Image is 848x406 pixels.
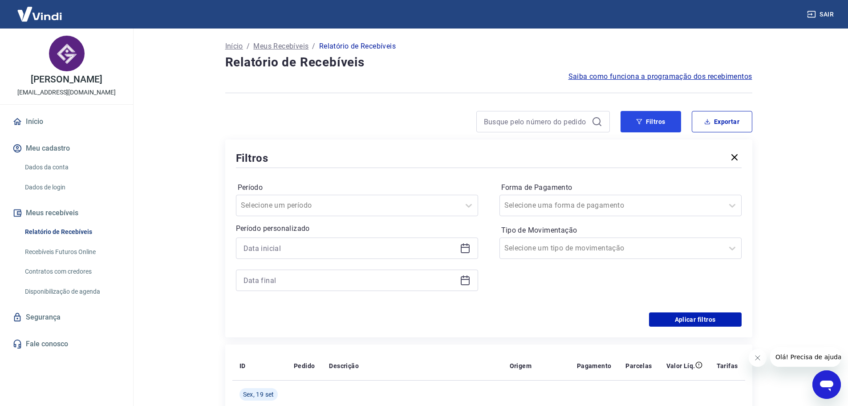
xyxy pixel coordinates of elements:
[225,53,752,71] h4: Relatório de Recebíveis
[239,361,246,370] p: ID
[49,36,85,71] img: 8e373231-1c48-4452-a55d-e99fb691e6ac.jpeg
[568,71,752,82] a: Saiba como funciona a programação dos recebimentos
[749,349,767,367] iframe: Fechar mensagem
[11,139,122,158] button: Meu cadastro
[21,283,122,301] a: Disponibilização de agenda
[21,158,122,176] a: Dados da conta
[319,41,396,52] p: Relatório de Recebíveis
[21,243,122,261] a: Recebíveis Futuros Online
[11,112,122,131] a: Início
[236,151,269,165] h5: Filtros
[243,274,456,287] input: Data final
[21,262,122,281] a: Contratos com credores
[21,223,122,241] a: Relatório de Recebíveis
[17,88,116,97] p: [EMAIL_ADDRESS][DOMAIN_NAME]
[312,41,315,52] p: /
[484,115,588,128] input: Busque pelo número do pedido
[717,361,738,370] p: Tarifas
[501,225,740,236] label: Tipo de Movimentação
[577,361,612,370] p: Pagamento
[329,361,359,370] p: Descrição
[21,178,122,197] a: Dados de login
[11,334,122,354] a: Fale conosco
[253,41,308,52] a: Meus Recebíveis
[236,223,478,234] p: Período personalizado
[805,6,837,23] button: Sair
[649,312,742,327] button: Aplicar filtros
[11,203,122,223] button: Meus recebíveis
[770,347,841,367] iframe: Mensagem da empresa
[666,361,695,370] p: Valor Líq.
[692,111,752,132] button: Exportar
[812,370,841,399] iframe: Botão para abrir a janela de mensagens
[621,111,681,132] button: Filtros
[243,242,456,255] input: Data inicial
[510,361,532,370] p: Origem
[625,361,652,370] p: Parcelas
[238,182,476,193] label: Período
[31,75,102,84] p: [PERSON_NAME]
[294,361,315,370] p: Pedido
[11,308,122,327] a: Segurança
[247,41,250,52] p: /
[5,6,75,13] span: Olá! Precisa de ajuda?
[243,390,274,399] span: Sex, 19 set
[501,182,740,193] label: Forma de Pagamento
[225,41,243,52] a: Início
[11,0,69,28] img: Vindi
